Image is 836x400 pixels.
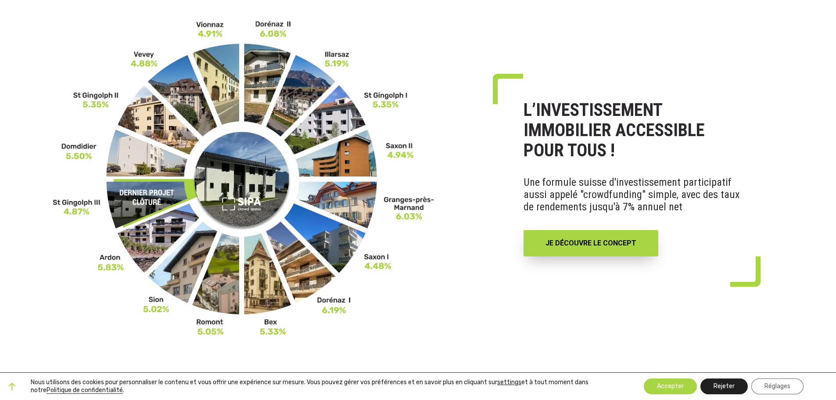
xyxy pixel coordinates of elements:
[751,378,804,394] button: Réglages
[700,378,748,394] button: Rejeter
[31,378,617,394] p: Nous utilisons des cookies pour personnaliser le contenu et vous offrir une expérience sur mesure...
[47,386,123,394] a: Politique de confidentialité
[53,20,434,336] img: FR-_3__11zon
[524,230,658,256] a: JE DÉCOUVRE LE CONCEPT
[497,378,521,386] button: settings
[644,378,697,394] button: Accepter
[524,100,741,161] h1: L’INVESTISSEMENT IMMOBILIER ACCESSIBLE POUR TOUS !
[524,169,741,220] p: Une formule suisse d'investissement participatif aussi appelé "crowdfunding" simple, avec des tau...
